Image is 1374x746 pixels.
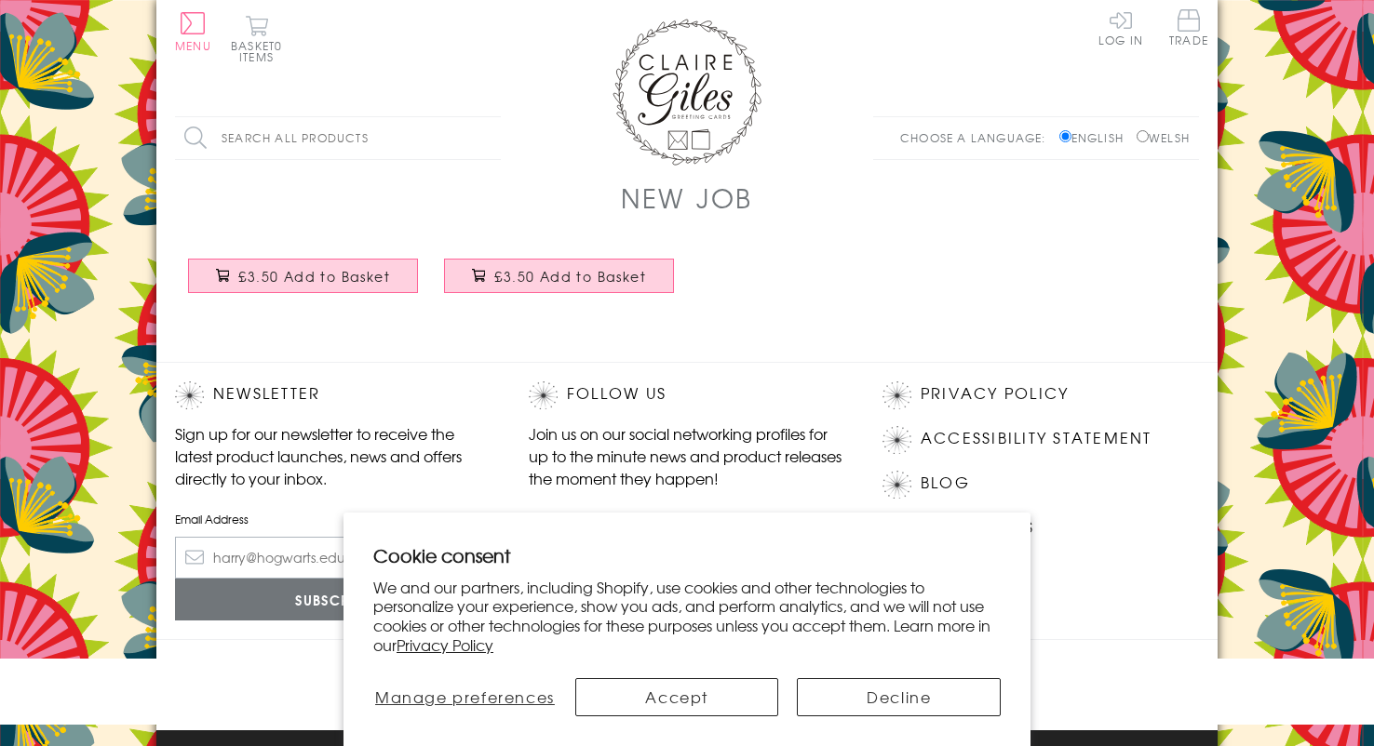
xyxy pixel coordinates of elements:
input: Welsh [1137,130,1149,142]
a: Trade [1169,9,1208,49]
span: Trade [1169,9,1208,46]
span: Menu [175,37,211,54]
h2: Cookie consent [373,542,1001,568]
button: £3.50 Add to Basket [188,259,419,293]
button: Decline [797,678,1001,716]
img: Claire Giles Greetings Cards [613,19,761,166]
a: New Job Card, Blue Stars, Good Luck, padded star embellished £3.50 Add to Basket [175,245,431,325]
h2: Newsletter [175,381,492,409]
input: Search all products [175,117,501,159]
button: Basket0 items [231,15,282,62]
a: Blog [921,471,970,496]
label: English [1059,129,1133,146]
label: Welsh [1137,129,1190,146]
span: Manage preferences [375,686,555,708]
p: Choose a language: [900,129,1056,146]
span: 0 items [239,37,282,65]
input: Search [482,117,501,159]
p: Sign up for our newsletter to receive the latest product launches, news and offers directly to yo... [175,422,492,489]
a: Accessibility Statement [921,426,1152,451]
a: Privacy Policy [397,633,493,656]
button: Manage preferences [373,678,557,716]
h1: New Job [621,179,753,217]
label: Email Address [175,511,492,527]
p: We and our partners, including Shopify, use cookies and other technologies to personalize your ex... [373,578,1001,655]
button: Menu [175,12,211,51]
span: £3.50 Add to Basket [494,267,646,286]
h2: Follow Us [529,381,845,409]
button: Accept [575,678,779,716]
a: Privacy Policy [921,381,1069,406]
input: Subscribe [175,579,492,620]
button: £3.50 Add to Basket [444,259,675,293]
input: English [1059,130,1071,142]
span: £3.50 Add to Basket [238,267,390,286]
input: harry@hogwarts.edu [175,537,492,579]
a: New Job Card, Good Luck, Embellished with a padded star £3.50 Add to Basket [431,245,687,325]
p: Join us on our social networking profiles for up to the minute news and product releases the mome... [529,422,845,489]
a: Log In [1098,9,1143,46]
